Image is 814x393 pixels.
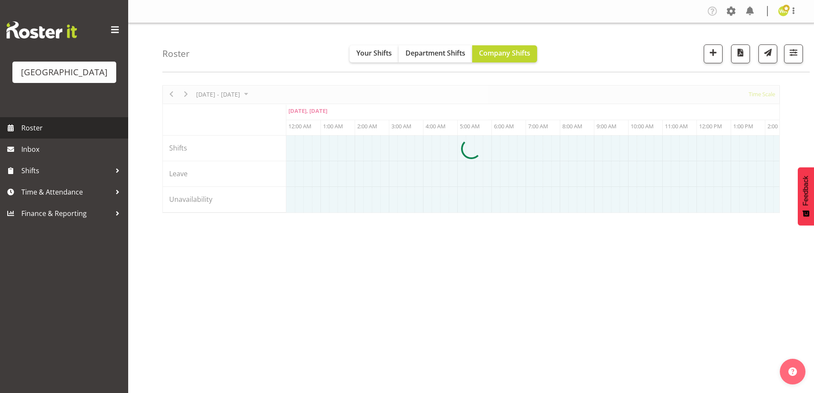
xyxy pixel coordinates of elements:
button: Filter Shifts [784,44,803,63]
button: Send a list of all shifts for the selected filtered period to all rostered employees. [758,44,777,63]
span: Roster [21,121,124,134]
img: help-xxl-2.png [788,367,797,376]
span: Time & Attendance [21,186,111,198]
button: Add a new shift [704,44,723,63]
img: wendy-auld9530.jpg [778,6,788,16]
span: Company Shifts [479,48,530,58]
span: Your Shifts [356,48,392,58]
div: [GEOGRAPHIC_DATA] [21,66,108,79]
span: Inbox [21,143,124,156]
button: Download a PDF of the roster according to the set date range. [731,44,750,63]
img: Rosterit website logo [6,21,77,38]
span: Shifts [21,164,111,177]
button: Feedback - Show survey [798,167,814,225]
button: Department Shifts [399,45,472,62]
button: Company Shifts [472,45,537,62]
span: Department Shifts [406,48,465,58]
h4: Roster [162,49,190,59]
span: Feedback [802,176,810,206]
span: Finance & Reporting [21,207,111,220]
button: Your Shifts [350,45,399,62]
